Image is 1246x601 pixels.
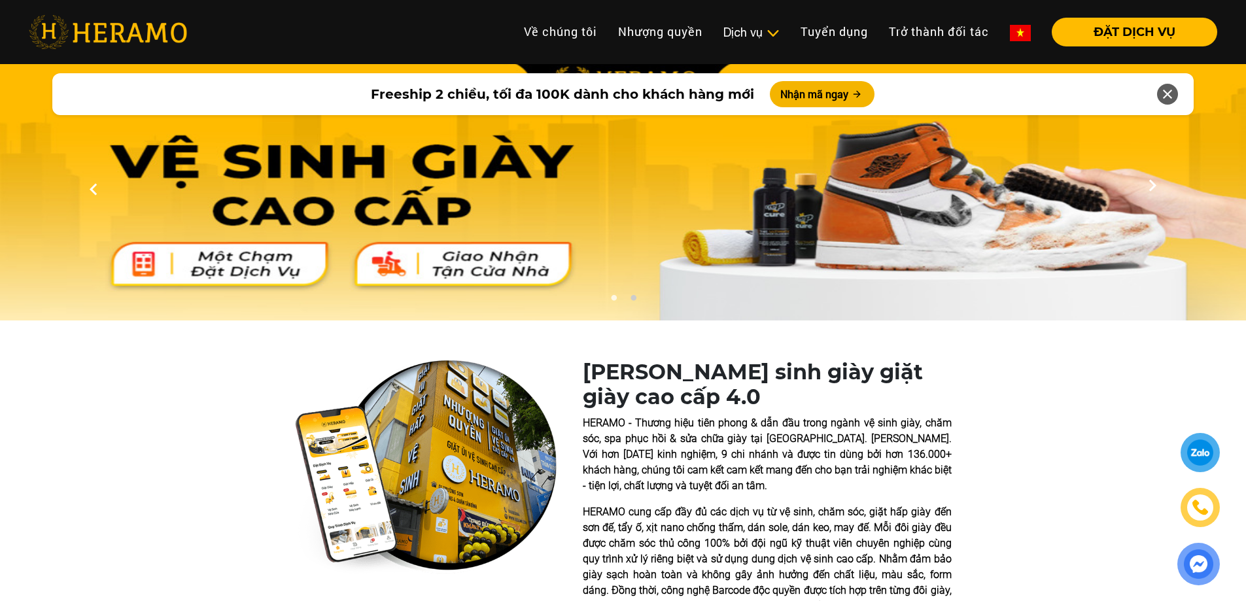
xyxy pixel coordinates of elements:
[29,15,187,49] img: heramo-logo.png
[766,27,780,40] img: subToggleIcon
[371,84,754,104] span: Freeship 2 chiều, tối đa 100K dành cho khách hàng mới
[1010,25,1031,41] img: vn-flag.png
[1052,18,1217,46] button: ĐẶT DỊCH VỤ
[1182,489,1219,526] a: phone-icon
[583,415,952,494] p: HERAMO - Thương hiệu tiên phong & dẫn đầu trong ngành vệ sinh giày, chăm sóc, spa phục hồi & sửa ...
[790,18,878,46] a: Tuyển dụng
[723,24,780,41] div: Dịch vụ
[627,294,640,307] button: 2
[295,360,557,574] img: heramo-quality-banner
[583,360,952,410] h1: [PERSON_NAME] sinh giày giặt giày cao cấp 4.0
[770,81,874,107] button: Nhận mã ngay
[607,294,620,307] button: 1
[513,18,608,46] a: Về chúng tôi
[1041,26,1217,38] a: ĐẶT DỊCH VỤ
[1192,498,1209,516] img: phone-icon
[878,18,999,46] a: Trở thành đối tác
[608,18,713,46] a: Nhượng quyền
